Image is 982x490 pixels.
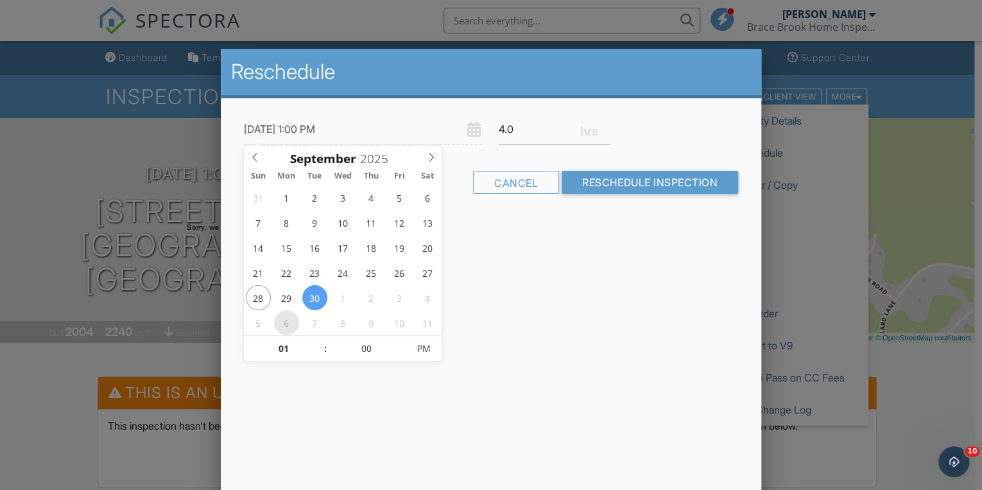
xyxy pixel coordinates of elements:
[356,150,399,167] input: Scroll to increment
[246,235,271,260] span: September 14, 2025
[386,185,411,210] span: September 5, 2025
[473,171,559,194] div: Cancel
[274,235,299,260] span: September 15, 2025
[386,210,411,235] span: September 12, 2025
[359,310,384,335] span: October 9, 2025
[331,210,356,235] span: September 10, 2025
[246,185,271,210] span: August 31, 2025
[323,336,327,362] span: :
[246,210,271,235] span: September 7, 2025
[244,336,323,362] input: Scroll to increment
[290,153,356,165] span: Scroll to increment
[274,210,299,235] span: September 8, 2025
[331,185,356,210] span: September 3, 2025
[562,171,738,194] input: Reschedule Inspection
[415,310,440,335] span: October 11, 2025
[244,172,272,180] span: Sun
[359,285,384,310] span: October 2, 2025
[415,235,440,260] span: September 20, 2025
[415,185,440,210] span: September 6, 2025
[359,210,384,235] span: September 11, 2025
[386,235,411,260] span: September 19, 2025
[302,260,327,285] span: September 23, 2025
[246,310,271,335] span: October 5, 2025
[386,285,411,310] span: October 3, 2025
[302,285,327,310] span: September 30, 2025
[329,172,357,180] span: Wed
[965,446,979,457] span: 10
[386,260,411,285] span: September 26, 2025
[272,172,300,180] span: Mon
[359,185,384,210] span: September 4, 2025
[331,285,356,310] span: October 1, 2025
[327,336,406,362] input: Scroll to increment
[274,285,299,310] span: September 29, 2025
[300,172,329,180] span: Tue
[246,260,271,285] span: September 21, 2025
[415,210,440,235] span: September 13, 2025
[357,172,385,180] span: Thu
[302,235,327,260] span: September 16, 2025
[385,172,413,180] span: Fri
[386,310,411,335] span: October 10, 2025
[331,235,356,260] span: September 17, 2025
[406,336,442,362] span: Click to toggle
[302,310,327,335] span: October 7, 2025
[274,260,299,285] span: September 22, 2025
[415,260,440,285] span: September 27, 2025
[302,210,327,235] span: September 9, 2025
[331,260,356,285] span: September 24, 2025
[302,185,327,210] span: September 2, 2025
[938,446,969,477] iframe: Intercom live chat
[331,310,356,335] span: October 8, 2025
[359,235,384,260] span: September 18, 2025
[246,285,271,310] span: September 28, 2025
[274,310,299,335] span: October 6, 2025
[274,185,299,210] span: September 1, 2025
[413,172,442,180] span: Sat
[231,59,751,85] h2: Reschedule
[359,260,384,285] span: September 25, 2025
[415,285,440,310] span: October 4, 2025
